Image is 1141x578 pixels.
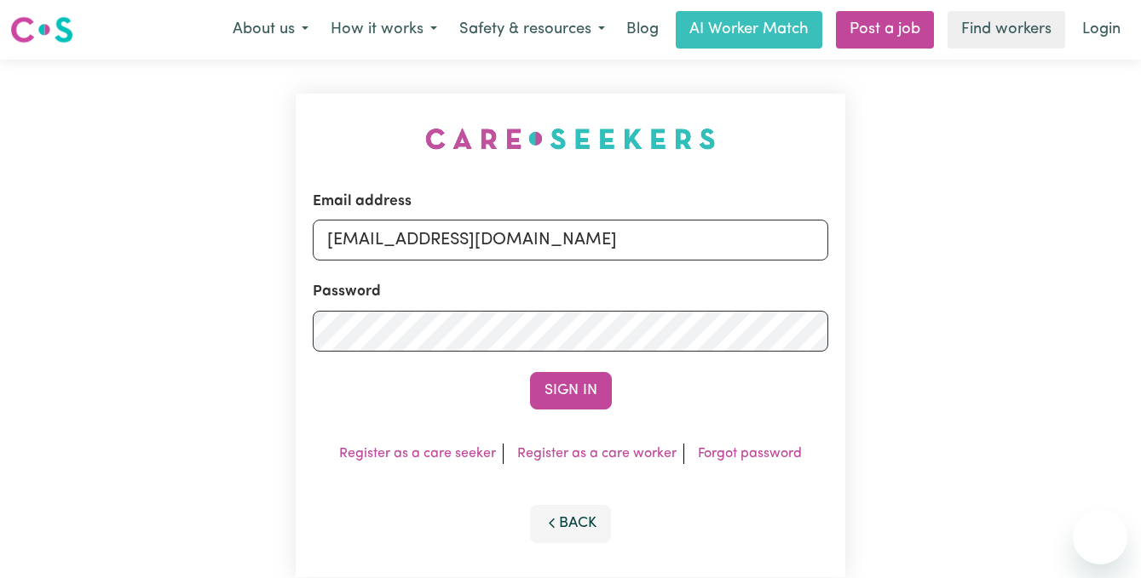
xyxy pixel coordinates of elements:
[313,281,381,303] label: Password
[222,12,320,48] button: About us
[339,447,496,461] a: Register as a care seeker
[517,447,677,461] a: Register as a care worker
[698,447,802,461] a: Forgot password
[530,372,612,409] button: Sign In
[320,12,448,48] button: How it works
[10,10,73,49] a: Careseekers logo
[1072,11,1131,49] a: Login
[836,11,934,49] a: Post a job
[10,14,73,45] img: Careseekers logo
[313,191,412,213] label: Email address
[1073,510,1127,564] iframe: Button to launch messaging window
[448,12,616,48] button: Safety & resources
[676,11,822,49] a: AI Worker Match
[530,505,612,542] button: Back
[313,220,829,260] input: Email address
[948,11,1065,49] a: Find workers
[616,11,669,49] a: Blog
